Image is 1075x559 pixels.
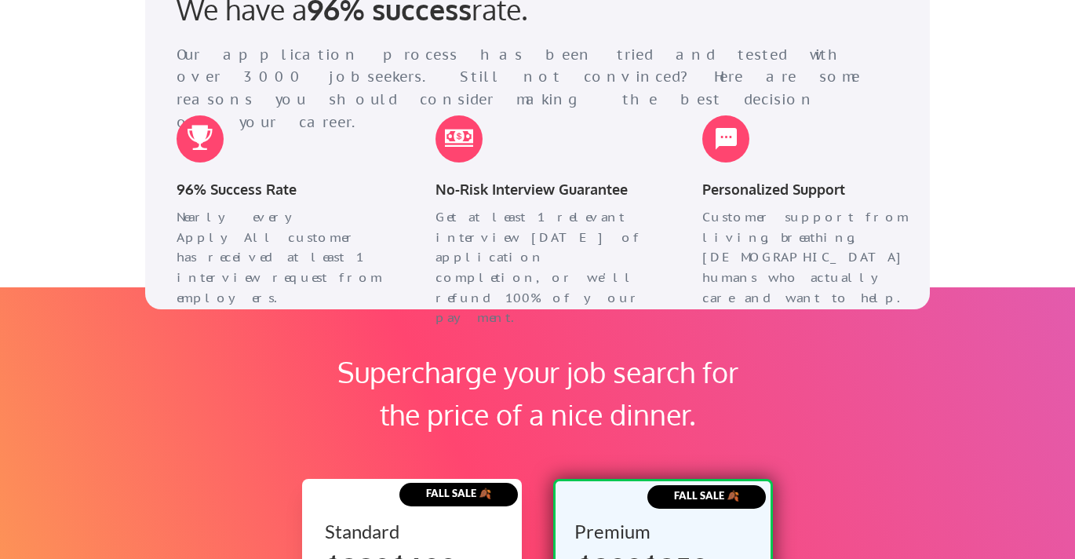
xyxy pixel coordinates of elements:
[435,178,647,201] div: No-Risk Interview Guarantee
[318,351,758,436] div: Supercharge your job search for the price of a nice dinner.
[325,522,497,541] div: Standard
[702,178,914,201] div: Personalized Support
[177,207,388,308] div: Nearly every ApplyAll customer has received at least 1 interview request from employers.
[702,207,914,308] div: Customer support from living, breathing, [DEMOGRAPHIC_DATA] humans who actually care and want to ...
[177,178,388,201] div: 96% Success Rate
[435,207,647,328] div: Get at least 1 relevant interview [DATE] of application completion, or we'll refund 100% of your ...
[426,487,491,499] strong: FALL SALE 🍂
[674,489,739,502] strong: FALL SALE 🍂
[574,522,746,541] div: Premium
[177,44,874,134] div: Our application process has been tried and tested with over 3000 jobseekers. Still not convinced?...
